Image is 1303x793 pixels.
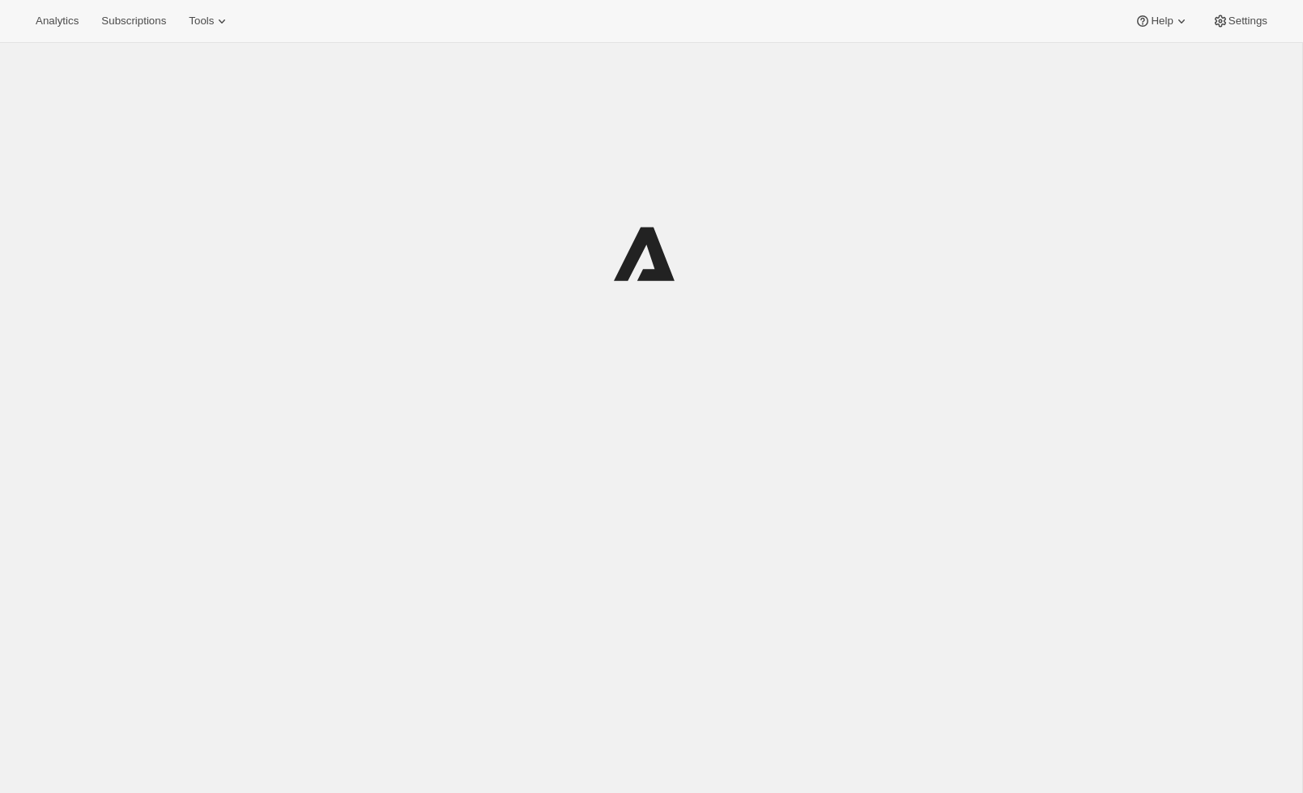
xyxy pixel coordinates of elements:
span: Subscriptions [101,15,166,28]
span: Analytics [36,15,79,28]
span: Settings [1228,15,1267,28]
button: Tools [179,10,240,32]
button: Subscriptions [92,10,176,32]
span: Tools [189,15,214,28]
button: Settings [1203,10,1277,32]
button: Help [1125,10,1199,32]
button: Analytics [26,10,88,32]
span: Help [1151,15,1173,28]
